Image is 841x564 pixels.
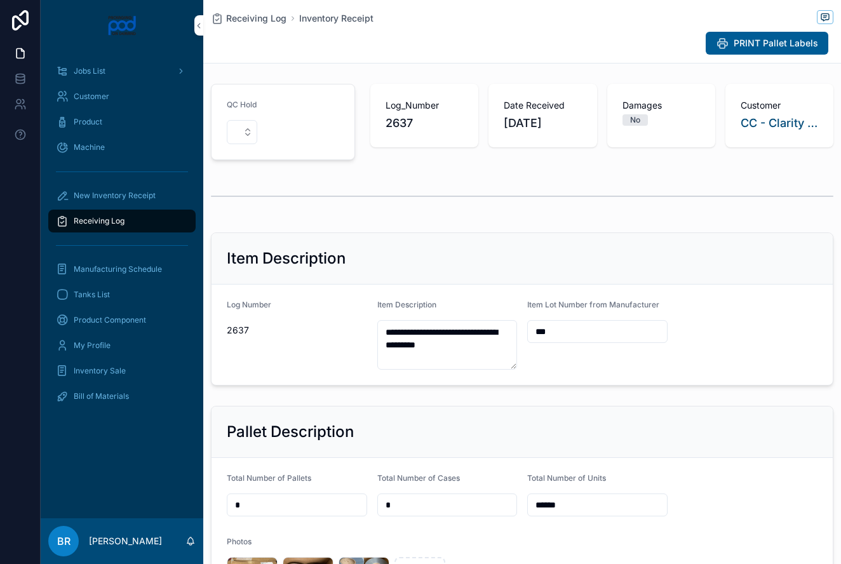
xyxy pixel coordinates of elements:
[74,340,111,351] span: My Profile
[48,111,196,133] a: Product
[227,248,346,269] h2: Item Description
[741,99,818,112] span: Customer
[226,12,286,25] span: Receiving Log
[227,300,271,309] span: Log Number
[48,309,196,332] a: Product Component
[734,37,818,50] span: PRINT Pallet Labels
[527,300,659,309] span: Item Lot Number from Manufacturer
[386,99,463,112] span: Log_Number
[227,100,257,109] span: QC Hold
[48,184,196,207] a: New Inventory Receipt
[227,324,367,337] span: 2637
[74,66,105,76] span: Jobs List
[74,290,110,300] span: Tanks List
[227,422,354,442] h2: Pallet Description
[74,216,124,226] span: Receiving Log
[622,99,700,112] span: Damages
[504,99,581,112] span: Date Received
[377,473,460,483] span: Total Number of Cases
[89,535,162,547] p: [PERSON_NAME]
[48,283,196,306] a: Tanks List
[48,60,196,83] a: Jobs List
[741,114,818,132] a: CC - Clarity Cosmetics
[57,534,71,549] span: BR
[377,300,436,309] span: Item Description
[74,391,129,401] span: Bill of Materials
[74,191,156,201] span: New Inventory Receipt
[211,12,286,25] a: Receiving Log
[74,366,126,376] span: Inventory Sale
[227,473,311,483] span: Total Number of Pallets
[48,385,196,408] a: Bill of Materials
[630,114,640,126] div: No
[74,142,105,152] span: Machine
[386,114,463,132] span: 2637
[48,210,196,232] a: Receiving Log
[74,117,102,127] span: Product
[227,120,257,144] button: Select Button
[706,32,828,55] button: PRINT Pallet Labels
[299,12,373,25] a: Inventory Receipt
[74,315,146,325] span: Product Component
[48,359,196,382] a: Inventory Sale
[527,473,606,483] span: Total Number of Units
[48,136,196,159] a: Machine
[504,114,581,132] span: [DATE]
[227,537,252,546] span: Photos
[74,91,109,102] span: Customer
[41,51,203,424] div: scrollable content
[107,15,137,36] img: App logo
[48,258,196,281] a: Manufacturing Schedule
[48,85,196,108] a: Customer
[48,334,196,357] a: My Profile
[74,264,162,274] span: Manufacturing Schedule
